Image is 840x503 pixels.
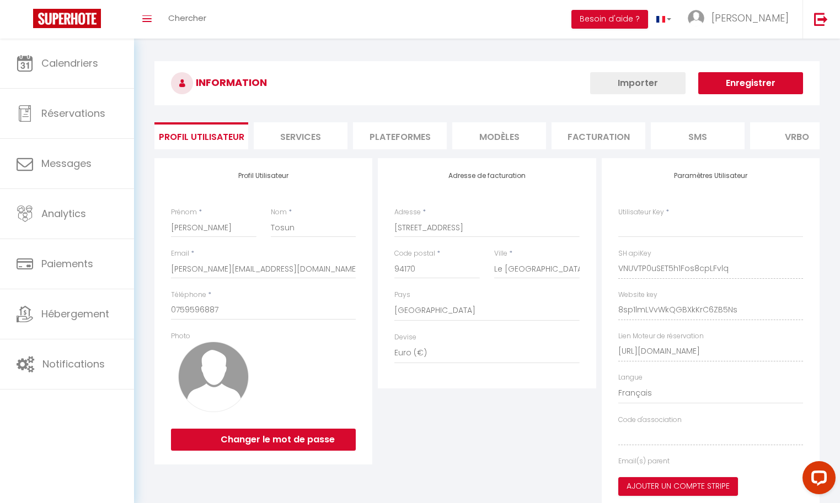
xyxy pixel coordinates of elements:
[698,72,803,94] button: Enregistrer
[42,357,105,371] span: Notifications
[353,122,447,149] li: Plateformes
[41,56,98,70] span: Calendriers
[688,10,704,26] img: ...
[171,207,197,218] label: Prénom
[254,122,347,149] li: Services
[394,207,421,218] label: Adresse
[552,122,645,149] li: Facturation
[41,307,109,321] span: Hébergement
[618,331,704,342] label: Lien Moteur de réservation
[571,10,648,29] button: Besoin d'aide ?
[814,12,828,26] img: logout
[590,72,686,94] button: Importer
[618,207,664,218] label: Utilisateur Key
[154,122,248,149] li: Profil Utilisateur
[618,477,738,496] button: Ajouter un compte Stripe
[171,429,356,451] button: Changer le mot de passe
[171,331,190,342] label: Photo
[618,248,651,259] label: SH apiKey
[494,248,507,259] label: Ville
[154,61,820,105] h3: INFORMATION
[41,156,92,170] span: Messages
[618,372,643,383] label: Langue
[711,11,789,25] span: [PERSON_NAME]
[394,290,410,300] label: Pays
[394,248,435,259] label: Code postal
[651,122,745,149] li: SMS
[41,207,86,220] span: Analytics
[168,12,206,24] span: Chercher
[33,9,101,28] img: Super Booking
[171,248,189,259] label: Email
[41,106,105,120] span: Réservations
[394,332,416,343] label: Devise
[618,415,682,425] label: Code d'association
[452,122,546,149] li: MODÈLES
[178,342,249,412] img: avatar.png
[171,290,206,300] label: Téléphone
[171,172,356,180] h4: Profil Utilisateur
[271,207,287,218] label: Nom
[618,172,803,180] h4: Paramètres Utilisateur
[794,457,840,503] iframe: LiveChat chat widget
[618,456,670,467] label: Email(s) parent
[618,290,657,300] label: Website key
[394,172,579,180] h4: Adresse de facturation
[41,257,93,271] span: Paiements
